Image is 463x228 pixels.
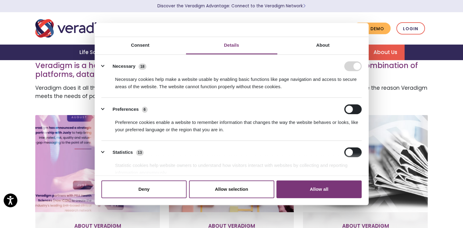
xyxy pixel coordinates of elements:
[277,37,369,54] a: About
[101,104,151,114] button: Preferences (6)
[157,3,306,9] a: Discover the Veradigm Advantage: Connect to the Veradigm NetworkLearn More
[101,114,362,133] div: Preference cookies enable a website to remember information that changes the way the website beha...
[353,23,391,34] a: Get Demo
[366,45,405,60] a: About Us
[101,157,362,176] div: Statistic cookies help website owners to understand how visitors interact with websites by collec...
[35,61,428,79] h3: Veradigm is a healthcare technology organization that drives value through its unique combination...
[101,180,187,198] button: Deny
[113,106,139,113] label: Preferences
[189,180,274,198] button: Allow selection
[113,63,135,70] label: Necessary
[303,3,306,9] span: Learn More
[35,84,428,100] p: Veradigm does it all through the power of the Veradigm Network. Our solutions, combined with our ...
[101,61,150,71] button: Necessary (18)
[101,147,148,157] button: Statistics (13)
[72,45,123,60] a: Life Sciences
[396,22,425,35] a: Login
[35,18,119,38] img: Veradigm logo
[101,71,362,90] div: Necessary cookies help make a website usable by enabling basic functions like page navigation and...
[113,149,133,156] label: Statistics
[186,37,277,54] a: Details
[95,37,186,54] a: Consent
[276,180,362,198] button: Allow all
